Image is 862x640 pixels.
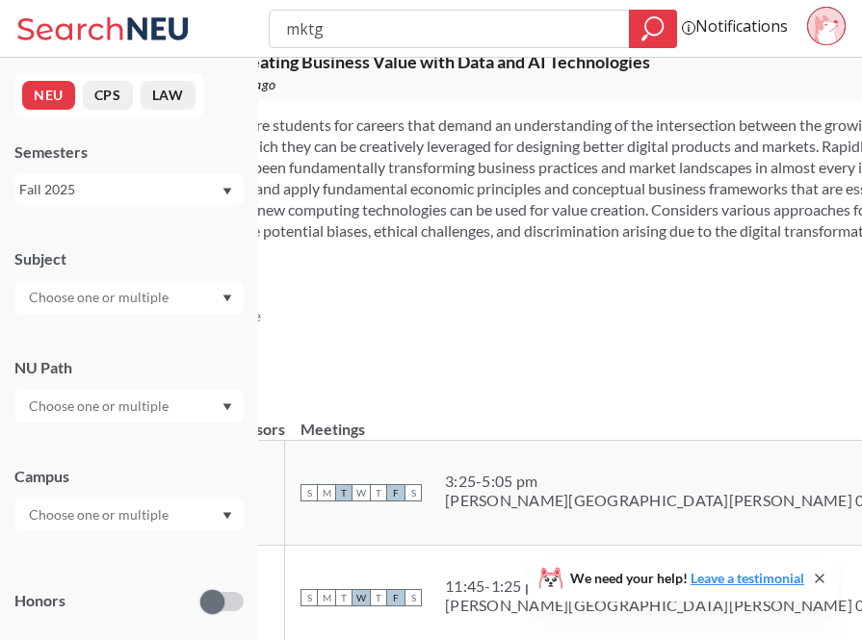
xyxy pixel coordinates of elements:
div: Dropdown arrow [14,281,244,314]
svg: Dropdown arrow [222,512,232,520]
div: Fall 2025 [19,179,221,200]
button: CPS [83,81,133,110]
span: T [370,589,387,606]
span: W [353,484,370,501]
div: Campus [14,466,244,487]
span: We need your help! [570,572,804,585]
span: MKTG 4604 : Creating Business Value with Data and AI Technologies [135,51,650,72]
input: Class, professor, course number, "phrase" [284,13,615,45]
span: M [318,589,335,606]
button: LAW [141,81,196,110]
span: T [335,484,353,501]
div: Dropdown arrow [14,499,244,531]
div: magnifying glass [629,10,677,48]
div: NU Path [14,357,244,378]
svg: Dropdown arrow [222,294,232,302]
div: Dropdown arrow [14,390,244,422]
span: S [405,589,422,606]
input: Choose one or multiple [19,395,181,418]
span: M [318,484,335,501]
a: Notifications [695,15,788,37]
span: F [387,589,405,606]
span: S [405,484,422,501]
svg: Dropdown arrow [222,403,232,411]
span: T [335,589,353,606]
button: NEU [22,81,75,110]
span: S [300,589,318,606]
div: Semesters [14,141,244,163]
div: Subject [14,248,244,269]
input: Choose one or multiple [19,503,181,526]
span: S [300,484,318,501]
svg: magnifying glass [641,15,665,42]
p: Honors [14,590,65,612]
svg: Dropdown arrow [222,188,232,195]
span: F [387,484,405,501]
span: W [353,589,370,606]
span: T [370,484,387,501]
input: Choose one or multiple [19,286,181,309]
div: Fall 2025Dropdown arrow [14,174,244,205]
a: Leave a testimonial [691,570,804,586]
